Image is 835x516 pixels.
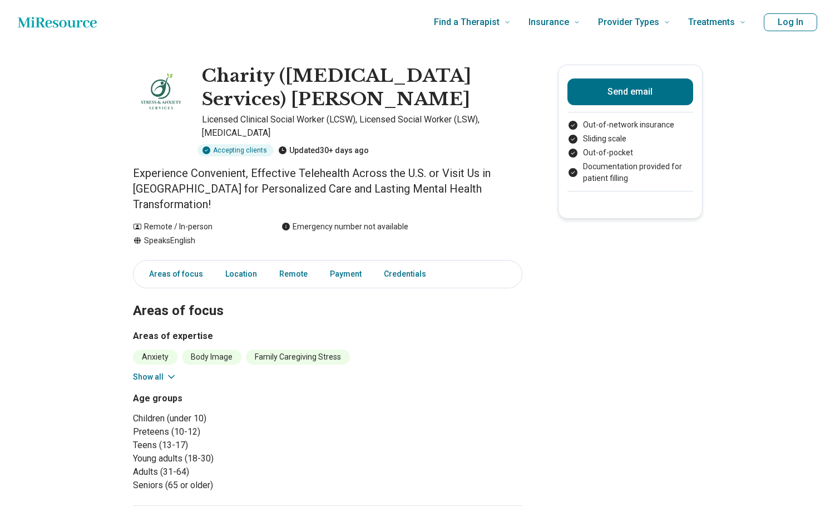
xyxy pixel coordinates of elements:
[434,14,500,30] span: Find a Therapist
[323,263,368,286] a: Payment
[278,144,369,156] div: Updated 30+ days ago
[688,14,735,30] span: Treatments
[133,452,323,465] li: Young adults (18-30)
[133,330,522,343] h3: Areas of expertise
[133,412,323,425] li: Children (under 10)
[133,425,323,439] li: Preteens (10-12)
[567,147,693,159] li: Out-of-pocket
[598,14,659,30] span: Provider Types
[133,439,323,452] li: Teens (13-17)
[133,235,259,247] div: Speaks English
[182,350,241,365] li: Body Image
[133,65,189,120] img: Charity Truong, Licensed Clinical Social Worker (LCSW)
[18,11,97,33] a: Home page
[567,78,693,105] button: Send email
[567,119,693,131] li: Out-of-network insurance
[197,144,274,156] div: Accepting clients
[133,165,522,212] p: Experience Convenient, Effective Telehealth Across the U.S. or Visit Us in [GEOGRAPHIC_DATA] for ...
[377,263,439,286] a: Credentials
[133,350,177,365] li: Anxiety
[246,350,350,365] li: Family Caregiving Stress
[567,133,693,145] li: Sliding scale
[202,65,522,111] h1: Charity ([MEDICAL_DATA] Services) [PERSON_NAME]
[133,465,323,479] li: Adults (31-64)
[133,479,323,492] li: Seniors (65 or older)
[136,263,210,286] a: Areas of focus
[567,161,693,184] li: Documentation provided for patient filling
[567,119,693,184] ul: Payment options
[133,371,177,383] button: Show all
[281,221,408,233] div: Emergency number not available
[219,263,264,286] a: Location
[273,263,314,286] a: Remote
[133,392,323,405] h3: Age groups
[764,13,817,31] button: Log In
[133,275,522,321] h2: Areas of focus
[202,113,522,140] p: Licensed Clinical Social Worker (LCSW), Licensed Social Worker (LSW), [MEDICAL_DATA]
[133,221,259,233] div: Remote / In-person
[528,14,569,30] span: Insurance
